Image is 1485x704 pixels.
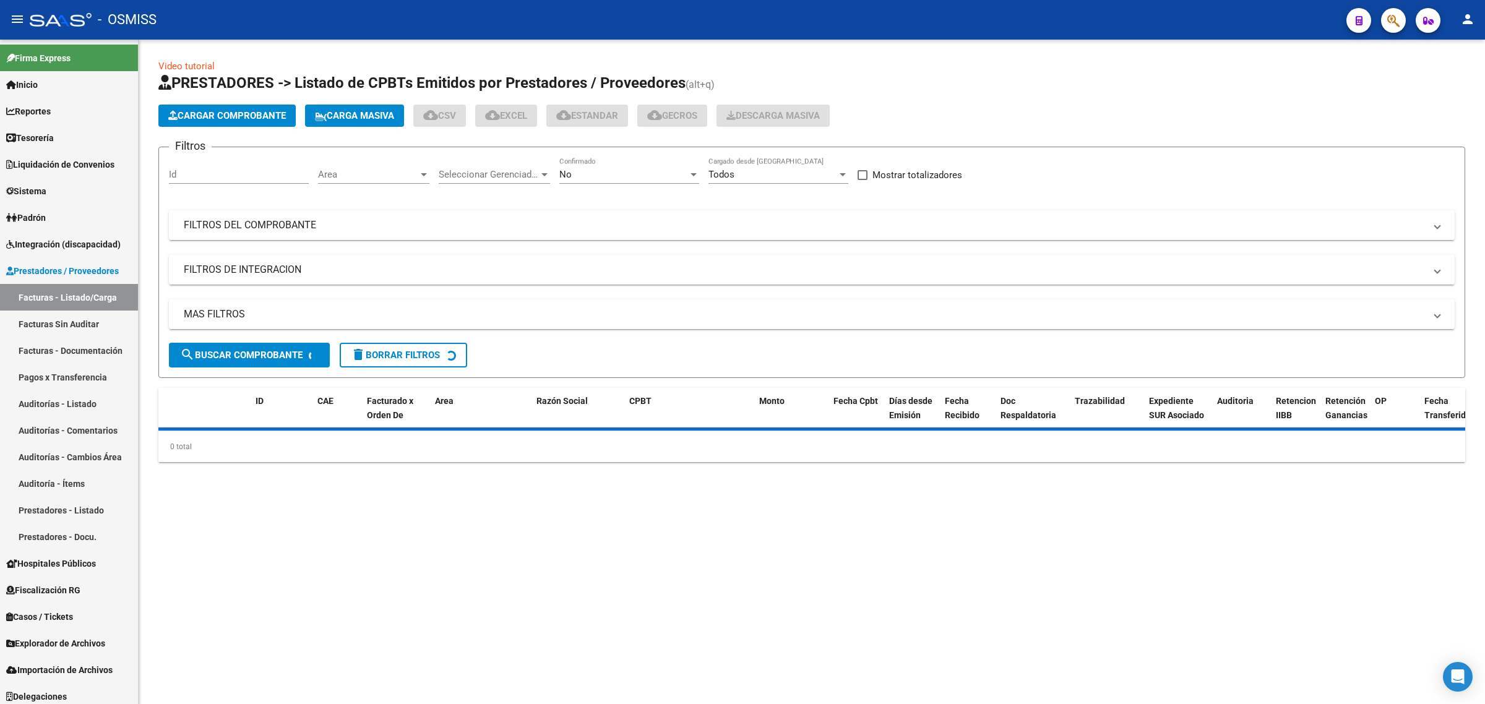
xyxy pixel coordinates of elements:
[184,263,1425,277] mat-panel-title: FILTROS DE INTEGRACION
[6,557,96,570] span: Hospitales Públicos
[430,388,514,442] datatable-header-cell: Area
[6,583,80,597] span: Fiscalización RG
[6,51,71,65] span: Firma Express
[717,105,830,127] app-download-masive: Descarga masiva de comprobantes (adjuntos)
[351,350,440,361] span: Borrar Filtros
[1424,396,1471,420] span: Fecha Transferido
[556,110,618,121] span: Estandar
[6,238,121,251] span: Integración (discapacidad)
[351,347,366,362] mat-icon: delete
[98,6,157,33] span: - OSMISS
[435,396,454,406] span: Area
[1443,662,1473,692] div: Open Intercom Messenger
[423,110,456,121] span: CSV
[317,396,334,406] span: CAE
[184,307,1425,321] mat-panel-title: MAS FILTROS
[169,343,330,367] button: Buscar Comprobante
[6,158,114,171] span: Liquidación de Convenios
[889,396,932,420] span: Días desde Emisión
[6,131,54,145] span: Tesorería
[169,299,1455,329] mat-expansion-panel-header: MAS FILTROS
[708,169,734,180] span: Todos
[6,211,46,225] span: Padrón
[315,110,394,121] span: Carga Masiva
[940,388,996,442] datatable-header-cell: Fecha Recibido
[485,108,500,122] mat-icon: cloud_download
[1375,396,1387,406] span: OP
[6,184,46,198] span: Sistema
[485,110,527,121] span: EXCEL
[1149,396,1204,420] span: Expediente SUR Asociado
[1325,396,1367,420] span: Retención Ganancias
[1212,388,1271,442] datatable-header-cell: Auditoria
[1276,396,1316,420] span: Retencion IIBB
[1460,12,1475,27] mat-icon: person
[647,108,662,122] mat-icon: cloud_download
[251,388,312,442] datatable-header-cell: ID
[340,343,467,367] button: Borrar Filtros
[884,388,940,442] datatable-header-cell: Días desde Emisión
[168,110,286,121] span: Cargar Comprobante
[637,105,707,127] button: Gecros
[158,74,686,92] span: PRESTADORES -> Listado de CPBTs Emitidos por Prestadores / Proveedores
[536,396,588,406] span: Razón Social
[312,388,362,442] datatable-header-cell: CAE
[158,431,1465,462] div: 0 total
[6,663,113,677] span: Importación de Archivos
[6,637,105,650] span: Explorador de Archivos
[169,210,1455,240] mat-expansion-panel-header: FILTROS DEL COMPROBANTE
[475,105,537,127] button: EXCEL
[158,61,215,72] a: Video tutorial
[532,388,624,442] datatable-header-cell: Razón Social
[439,169,539,180] span: Seleccionar Gerenciador
[829,388,884,442] datatable-header-cell: Fecha Cpbt
[945,396,979,420] span: Fecha Recibido
[686,79,715,90] span: (alt+q)
[1271,388,1320,442] datatable-header-cell: Retencion IIBB
[318,169,418,180] span: Area
[872,168,962,182] span: Mostrar totalizadores
[629,396,652,406] span: CPBT
[726,110,820,121] span: Descarga Masiva
[256,396,264,406] span: ID
[1075,396,1125,406] span: Trazabilidad
[10,12,25,27] mat-icon: menu
[833,396,878,406] span: Fecha Cpbt
[158,105,296,127] button: Cargar Comprobante
[1370,388,1419,442] datatable-header-cell: OP
[556,108,571,122] mat-icon: cloud_download
[717,105,830,127] button: Descarga Masiva
[169,137,212,155] h3: Filtros
[1144,388,1212,442] datatable-header-cell: Expediente SUR Asociado
[759,396,785,406] span: Monto
[624,388,754,442] datatable-header-cell: CPBT
[413,105,466,127] button: CSV
[423,108,438,122] mat-icon: cloud_download
[6,610,73,624] span: Casos / Tickets
[6,105,51,118] span: Reportes
[169,255,1455,285] mat-expansion-panel-header: FILTROS DE INTEGRACION
[184,218,1425,232] mat-panel-title: FILTROS DEL COMPROBANTE
[305,105,404,127] button: Carga Masiva
[362,388,430,442] datatable-header-cell: Facturado x Orden De
[647,110,697,121] span: Gecros
[546,105,628,127] button: Estandar
[6,78,38,92] span: Inicio
[559,169,572,180] span: No
[1320,388,1370,442] datatable-header-cell: Retención Ganancias
[1070,388,1144,442] datatable-header-cell: Trazabilidad
[6,264,119,278] span: Prestadores / Proveedores
[996,388,1070,442] datatable-header-cell: Doc Respaldatoria
[754,388,829,442] datatable-header-cell: Monto
[1001,396,1056,420] span: Doc Respaldatoria
[180,350,303,361] span: Buscar Comprobante
[367,396,413,420] span: Facturado x Orden De
[6,690,67,703] span: Delegaciones
[180,347,195,362] mat-icon: search
[1217,396,1254,406] span: Auditoria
